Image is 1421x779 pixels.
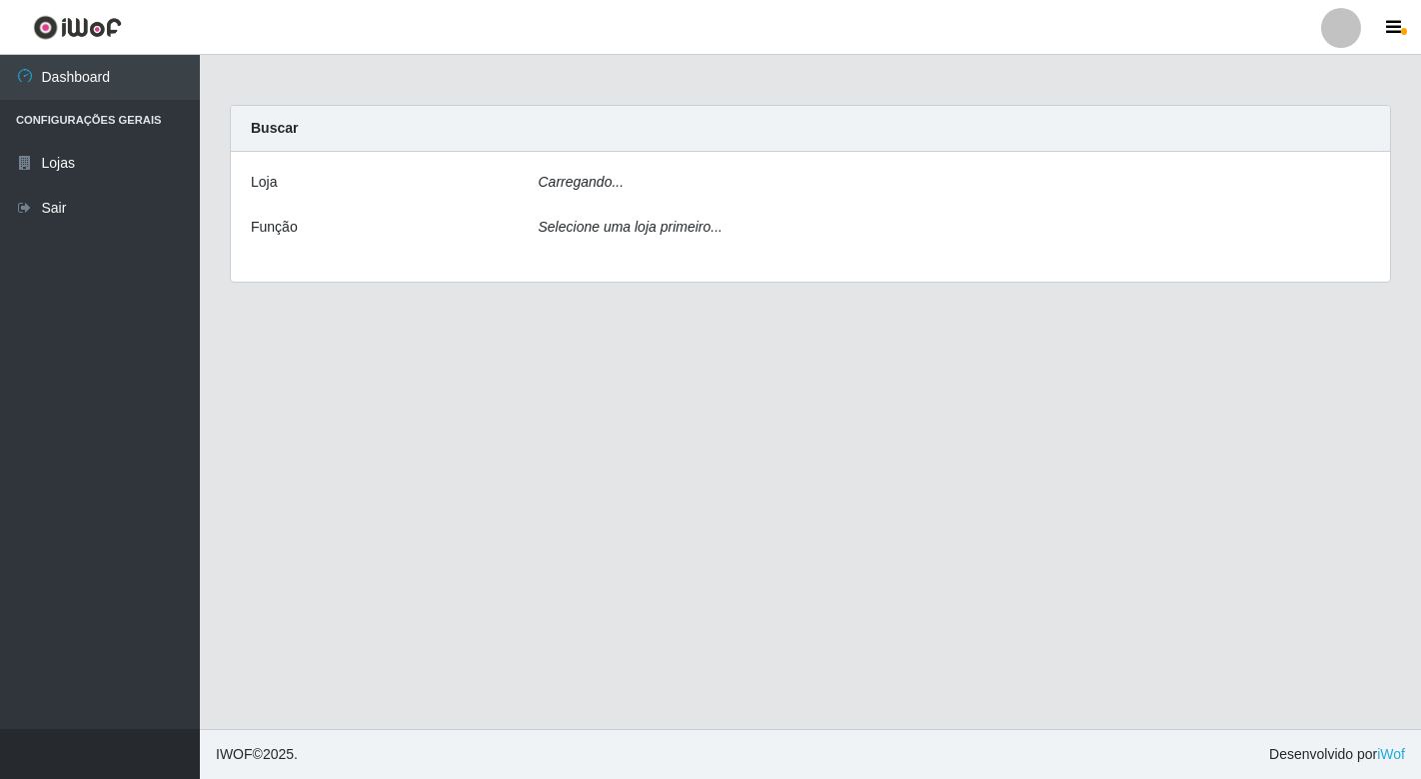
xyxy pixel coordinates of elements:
[1377,746,1405,762] a: iWof
[539,219,722,235] i: Selecione uma loja primeiro...
[251,172,277,193] label: Loja
[1269,744,1405,765] span: Desenvolvido por
[216,744,298,765] span: © 2025 .
[539,174,625,190] i: Carregando...
[251,217,298,238] label: Função
[216,746,253,762] span: IWOF
[33,15,122,40] img: CoreUI Logo
[251,120,298,136] strong: Buscar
